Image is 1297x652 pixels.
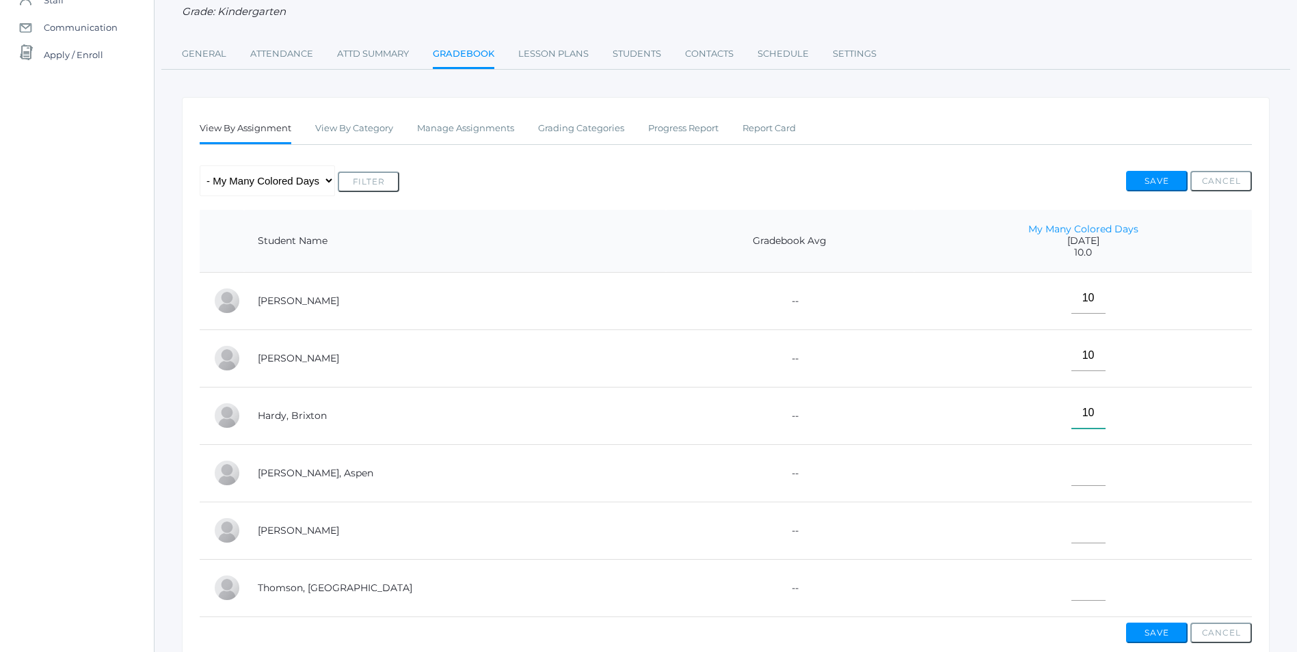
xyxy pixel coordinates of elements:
[213,344,241,372] div: Nolan Gagen
[433,40,494,70] a: Gradebook
[182,4,1270,20] div: Grade: Kindergarten
[518,40,589,68] a: Lesson Plans
[258,409,327,422] a: Hardy, Brixton
[258,295,339,307] a: [PERSON_NAME]
[613,40,661,68] a: Students
[417,115,514,142] a: Manage Assignments
[315,115,393,142] a: View By Category
[250,40,313,68] a: Attendance
[1126,623,1188,643] button: Save
[666,210,915,273] th: Gradebook Avg
[648,115,719,142] a: Progress Report
[538,115,624,142] a: Grading Categories
[213,517,241,544] div: Nico Hurley
[182,40,226,68] a: General
[1190,623,1252,643] button: Cancel
[44,41,103,68] span: Apply / Enroll
[666,502,915,559] td: --
[200,115,291,144] a: View By Assignment
[743,115,796,142] a: Report Card
[758,40,809,68] a: Schedule
[666,387,915,444] td: --
[213,574,241,601] div: Everest Thomson
[213,459,241,487] div: Aspen Hemingway
[337,40,409,68] a: Attd Summary
[666,559,915,616] td: --
[666,329,915,387] td: --
[338,172,399,192] button: Filter
[258,524,339,536] a: [PERSON_NAME]
[666,444,915,502] td: --
[928,235,1238,247] span: [DATE]
[213,287,241,314] div: Abigail Backstrom
[685,40,734,68] a: Contacts
[1190,171,1252,191] button: Cancel
[258,582,412,594] a: Thomson, [GEOGRAPHIC_DATA]
[244,210,666,273] th: Student Name
[258,352,339,364] a: [PERSON_NAME]
[258,467,373,479] a: [PERSON_NAME], Aspen
[666,272,915,329] td: --
[1028,223,1138,235] a: My Many Colored Days
[928,247,1238,258] span: 10.0
[1126,171,1188,191] button: Save
[833,40,877,68] a: Settings
[44,14,118,41] span: Communication
[213,402,241,429] div: Brixton Hardy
